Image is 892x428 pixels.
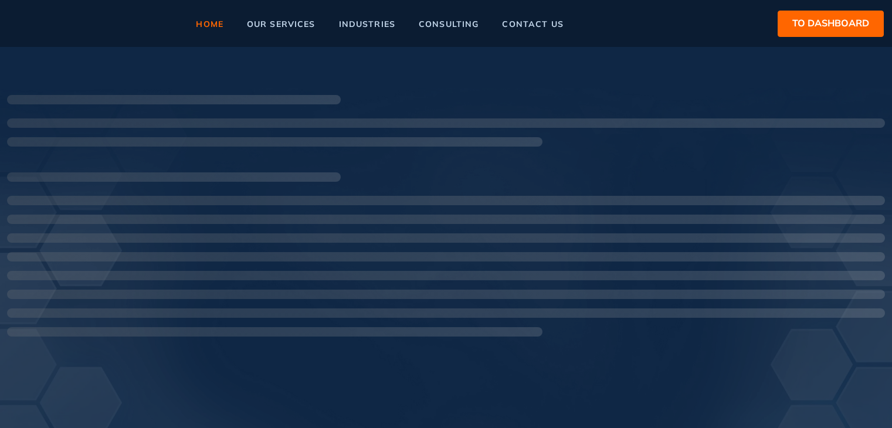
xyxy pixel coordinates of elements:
[502,20,563,28] span: contact us
[339,20,395,28] span: industries
[247,20,316,28] span: our services
[419,20,479,28] span: consulting
[792,16,869,30] span: to dashboard
[778,11,884,37] button: to dashboard
[196,20,223,28] span: home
